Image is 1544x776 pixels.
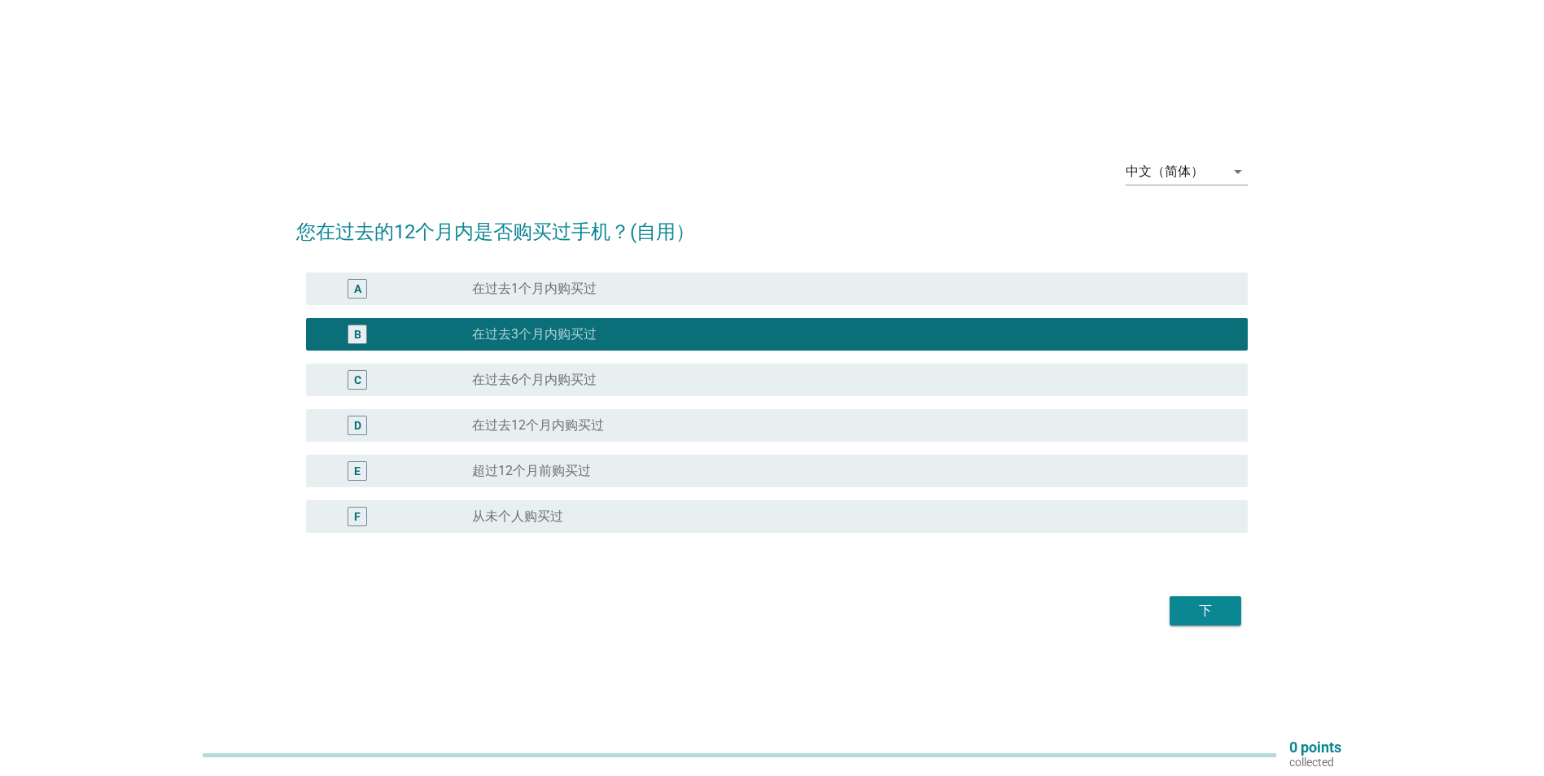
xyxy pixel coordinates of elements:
[354,508,361,525] div: F
[1228,162,1248,181] i: arrow_drop_down
[472,463,591,479] label: 超过12个月前购买过
[354,372,361,389] div: C
[472,417,604,434] label: 在过去12个月内购买过
[354,417,361,434] div: D
[1183,601,1228,621] div: 下
[354,326,361,343] div: B
[1170,596,1241,626] button: 下
[296,201,1248,246] h2: 您在过去的12个月内是否购买过手机？(自用）
[354,463,361,480] div: E
[472,326,597,342] label: 在过去3个月内购买过
[354,281,361,298] div: A
[1126,164,1204,179] div: 中文（简体）
[472,508,563,525] label: 从未个人购买过
[1289,740,1341,755] p: 0 points
[472,281,597,297] label: 在过去1个月内购买过
[472,372,597,388] label: 在过去6个月内购买过
[1289,755,1341,769] p: collected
